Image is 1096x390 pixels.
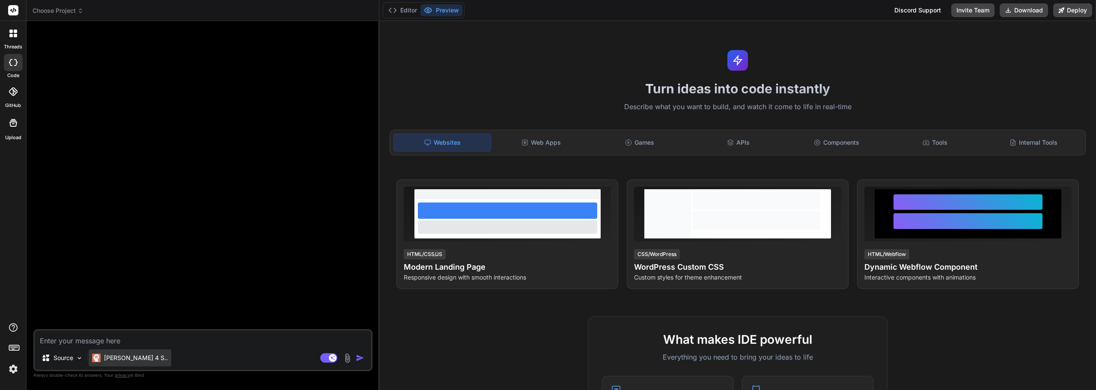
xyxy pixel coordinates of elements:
[420,4,462,16] button: Preview
[591,134,688,152] div: Games
[33,6,83,15] span: Choose Project
[634,249,680,259] div: CSS/WordPress
[356,354,364,362] img: icon
[404,273,611,282] p: Responsive design with smooth interactions
[602,330,873,348] h2: What makes IDE powerful
[5,134,21,141] label: Upload
[634,273,841,282] p: Custom styles for theme enhancement
[6,362,21,376] img: settings
[92,354,101,362] img: Claude 4 Sonnet
[7,72,19,79] label: code
[384,81,1091,96] h1: Turn ideas into code instantly
[985,134,1082,152] div: Internal Tools
[76,354,83,362] img: Pick Models
[385,4,420,16] button: Editor
[54,354,73,362] p: Source
[864,249,909,259] div: HTML/Webflow
[4,43,22,51] label: threads
[889,3,946,17] div: Discord Support
[393,134,491,152] div: Websites
[115,372,130,378] span: privacy
[104,354,168,362] p: [PERSON_NAME] 4 S..
[602,352,873,362] p: Everything you need to bring your ideas to life
[5,102,21,109] label: GitHub
[493,134,590,152] div: Web Apps
[404,249,446,259] div: HTML/CSS/JS
[864,273,1072,282] p: Interactive components with animations
[1000,3,1048,17] button: Download
[788,134,885,152] div: Components
[634,261,841,273] h4: WordPress Custom CSS
[887,134,983,152] div: Tools
[342,353,352,363] img: attachment
[384,101,1091,113] p: Describe what you want to build, and watch it come to life in real-time
[951,3,995,17] button: Invite Team
[1053,3,1092,17] button: Deploy
[404,261,611,273] h4: Modern Landing Page
[864,261,1072,273] h4: Dynamic Webflow Component
[690,134,786,152] div: APIs
[33,371,372,379] p: Always double-check its answers. Your in Bind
